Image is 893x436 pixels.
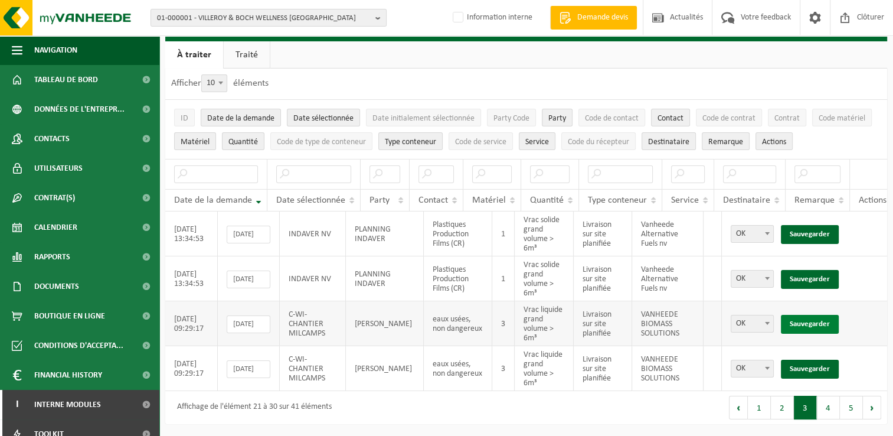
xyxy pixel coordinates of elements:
td: Vanheede Alternative Fuels nv [632,212,704,256]
span: Date de la demande [207,114,274,123]
label: Information interne [450,9,532,27]
span: Quantité [530,196,564,205]
td: PLANNING INDAVER [346,212,424,256]
span: OK [731,225,774,243]
span: 10 [202,75,227,92]
span: Calendrier [34,213,77,242]
span: Financial History [34,360,102,390]
td: Plastiques Production Films (CR) [424,212,492,256]
td: Vanheede Alternative Fuels nv [632,256,704,301]
span: OK [731,315,773,332]
span: Interne modules [34,390,101,419]
button: Code matérielCode matériel: Activate to sort [812,109,872,126]
button: Code de serviceCode de service: Activate to sort [449,132,513,150]
button: ContactContact: Activate to sort [651,109,690,126]
span: Code de contact [585,114,639,123]
button: QuantitéQuantité: Activate to sort [222,132,264,150]
button: IDID: Activate to sort [174,109,195,126]
div: Affichage de l'élément 21 à 30 sur 41 éléments [171,397,332,418]
span: Navigation [34,35,77,65]
a: Sauvegarder [781,315,839,334]
button: Date initialement sélectionnéeDate initialement sélectionnée: Activate to sort [366,109,481,126]
span: Conditions d'accepta... [34,331,123,360]
button: PartyParty: Activate to sort [542,109,573,126]
a: Sauvegarder [781,270,839,289]
span: Date sélectionnée [276,196,345,205]
span: Service [671,196,699,205]
button: 2 [771,396,794,419]
span: OK [731,360,774,378]
td: eaux usées, non dangereux [424,346,492,391]
span: Service [525,138,549,147]
span: I [12,390,22,419]
td: INDAVER NV [280,212,346,256]
td: INDAVER NV [280,256,346,301]
button: 1 [748,396,771,419]
span: Boutique en ligne [34,301,105,331]
span: Party [369,196,390,205]
span: Actions [859,196,887,205]
td: 1 [492,212,515,256]
button: MatérielMatériel: Activate to sort [174,132,216,150]
span: Contrat [774,114,800,123]
span: Code matériel [819,114,865,123]
button: RemarqueRemarque: Activate to sort [702,132,750,150]
span: Party [548,114,566,123]
td: [DATE] 13:34:53 [165,212,218,256]
a: Sauvegarder [781,360,839,379]
button: Code de contactCode de contact: Activate to sort [578,109,645,126]
a: Traité [224,41,270,69]
span: Date sélectionnée [293,114,354,123]
span: Contact [418,196,448,205]
span: Remarque [708,138,743,147]
td: [PERSON_NAME] [346,301,424,346]
a: À traiter [165,41,223,69]
span: Rapports [34,242,70,272]
td: Livraison sur site planifiée [574,346,632,391]
span: Utilisateurs [34,154,83,183]
td: eaux usées, non dangereux [424,301,492,346]
span: Tableau de bord [34,65,98,95]
span: Code de contrat [702,114,755,123]
span: Destinataire [648,138,689,147]
td: Vrac solide grand volume > 6m³ [515,256,574,301]
button: Date de la demandeDate de la demande: Activate to remove sorting [201,109,281,126]
span: 01-000001 - VILLEROY & BOCH WELLNESS [GEOGRAPHIC_DATA] [157,9,371,27]
span: Contacts [34,124,70,154]
span: Demande devis [574,12,631,24]
td: [DATE] 09:29:17 [165,301,218,346]
span: 10 [201,74,227,92]
span: Actions [762,138,786,147]
label: Afficher éléments [171,79,269,88]
td: Livraison sur site planifiée [574,212,632,256]
td: Livraison sur site planifiée [574,301,632,346]
button: 4 [817,396,840,419]
td: 3 [492,346,515,391]
td: Vrac liquide grand volume > 6m³ [515,301,574,346]
button: ServiceService: Activate to sort [519,132,555,150]
span: OK [731,270,774,288]
span: Date initialement sélectionnée [372,114,475,123]
td: C-WI- CHANTIER MILCAMPS [280,301,346,346]
td: [PERSON_NAME] [346,346,424,391]
span: OK [731,271,773,287]
span: OK [731,226,773,242]
button: Previous [729,396,748,419]
td: Vrac liquide grand volume > 6m³ [515,346,574,391]
span: Contact [658,114,683,123]
span: OK [731,315,774,333]
span: Code de service [455,138,506,147]
td: VANHEEDE BIOMASS SOLUTIONS [632,301,704,346]
span: Party Code [493,114,529,123]
button: Next [863,396,881,419]
td: VANHEEDE BIOMASS SOLUTIONS [632,346,704,391]
span: Contrat(s) [34,183,75,213]
span: Destinataire [723,196,770,205]
span: Matériel [181,138,210,147]
button: ContratContrat: Activate to sort [768,109,806,126]
span: ID [181,114,188,123]
td: 1 [492,256,515,301]
td: C-WI- CHANTIER MILCAMPS [280,346,346,391]
span: Type conteneur [588,196,647,205]
span: OK [731,360,773,377]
